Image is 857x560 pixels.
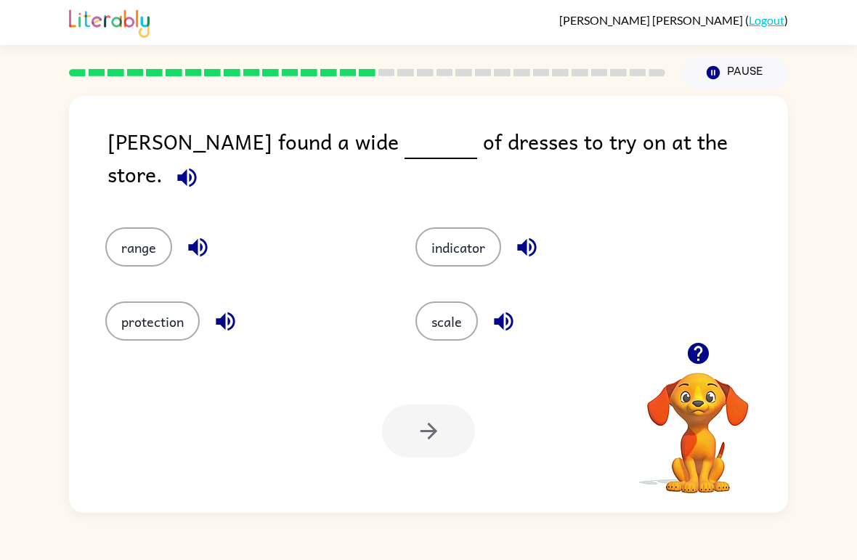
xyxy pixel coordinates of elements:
video: Your browser must support playing .mp4 files to use Literably. Please try using another browser. [625,350,771,495]
button: scale [415,301,478,341]
div: ( ) [559,13,788,27]
button: range [105,227,172,267]
button: protection [105,301,200,341]
div: [PERSON_NAME] found a wide of dresses to try on at the store. [107,125,788,198]
button: Pause [683,56,788,89]
img: Literably [69,6,150,38]
span: [PERSON_NAME] [PERSON_NAME] [559,13,745,27]
a: Logout [749,13,784,27]
button: indicator [415,227,501,267]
